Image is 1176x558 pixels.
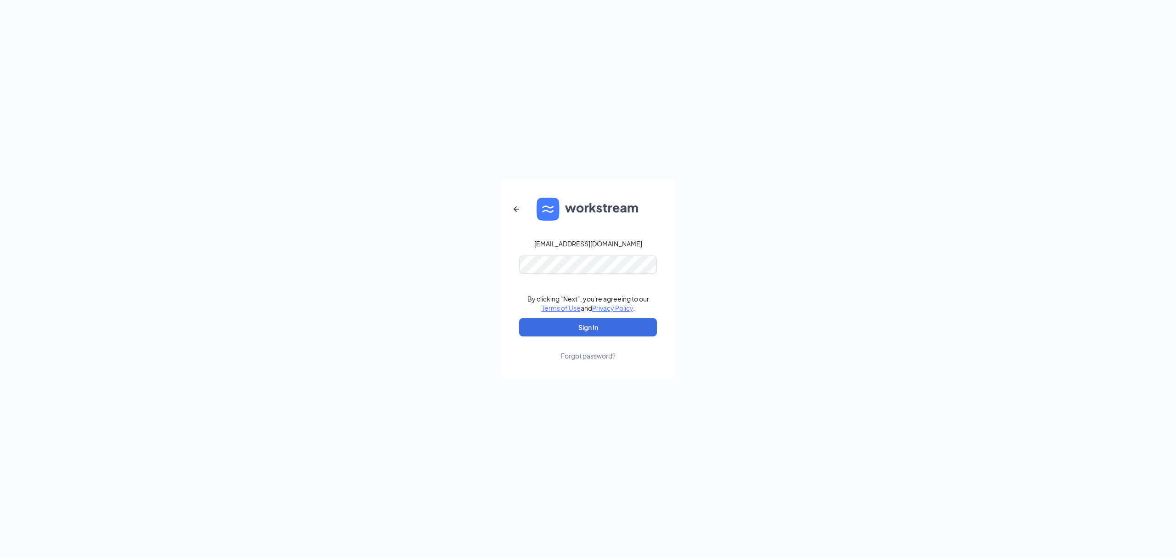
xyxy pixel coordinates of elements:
div: Forgot password? [561,351,616,360]
button: ArrowLeftNew [505,198,527,220]
a: Privacy Policy [592,304,633,312]
svg: ArrowLeftNew [511,204,522,215]
div: [EMAIL_ADDRESS][DOMAIN_NAME] [534,239,642,248]
img: WS logo and Workstream text [537,198,639,221]
a: Forgot password? [561,336,616,360]
button: Sign In [519,318,657,336]
div: By clicking "Next", you're agreeing to our and . [527,294,649,313]
a: Terms of Use [542,304,581,312]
